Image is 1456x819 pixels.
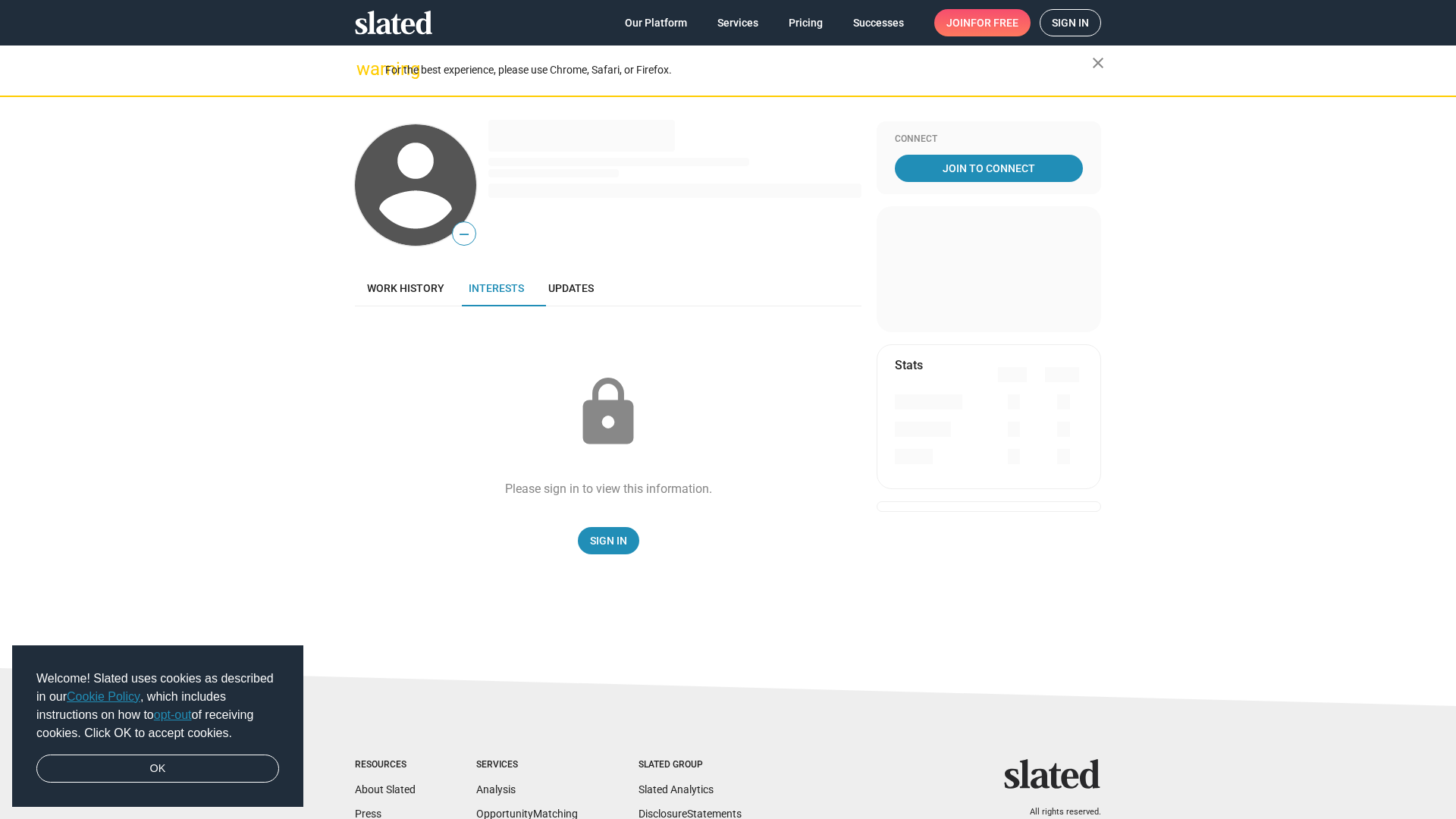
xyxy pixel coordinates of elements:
a: Joinfor free [934,9,1031,36]
a: Sign In [578,527,639,554]
span: Join To Connect [898,155,1080,182]
span: Services [717,9,758,36]
a: Our Platform [613,9,699,36]
div: Services [476,759,578,771]
div: For the best experience, please use Chrome, Safari, or Firefox. [385,60,1092,80]
span: Welcome! Slated uses cookies as described in our , which includes instructions on how to of recei... [36,670,279,742]
div: cookieconsent [12,645,303,808]
a: opt-out [154,708,192,721]
a: Successes [841,9,916,36]
mat-card-title: Stats [895,357,923,373]
span: Interests [469,282,524,294]
span: — [453,224,475,244]
a: dismiss cookie message [36,755,279,783]
a: Services [705,9,770,36]
a: Join To Connect [895,155,1083,182]
span: Sign in [1052,10,1089,36]
div: Connect [895,133,1083,146]
div: Please sign in to view this information. [505,481,712,497]
a: Analysis [476,783,516,795]
span: Updates [548,282,594,294]
span: Successes [853,9,904,36]
mat-icon: lock [570,375,646,450]
span: for free [971,9,1018,36]
div: Resources [355,759,416,771]
div: Slated Group [639,759,742,771]
span: Join [946,9,1018,36]
a: Updates [536,270,606,306]
mat-icon: close [1089,54,1107,72]
span: Pricing [789,9,823,36]
a: Cookie Policy [67,690,140,703]
a: About Slated [355,783,416,795]
a: Slated Analytics [639,783,714,795]
a: Work history [355,270,457,306]
span: Work history [367,282,444,294]
mat-icon: warning [356,60,375,78]
span: Our Platform [625,9,687,36]
a: Interests [457,270,536,306]
a: Pricing [777,9,835,36]
a: Sign in [1040,9,1101,36]
span: Sign In [590,527,627,554]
